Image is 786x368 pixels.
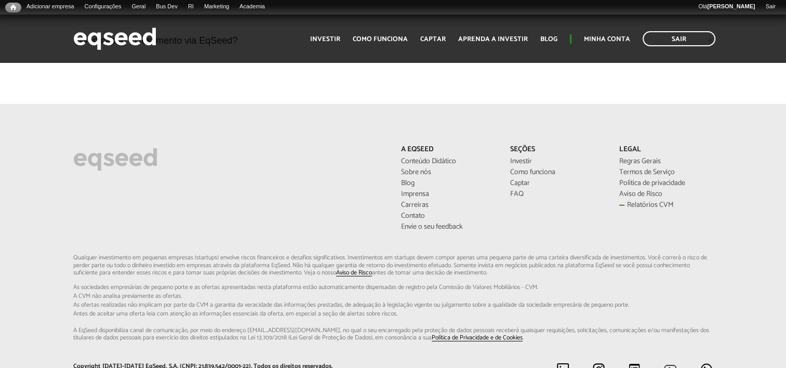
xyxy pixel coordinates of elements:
[151,3,183,11] a: Bus Dev
[73,254,713,342] p: Qualquer investimento em pequenas empresas (startups) envolve riscos financeiros e desafios signi...
[199,3,234,11] a: Marketing
[73,311,713,317] span: Antes de aceitar uma oferta leia com atenção as informações essenciais da oferta, em especial...
[619,202,713,209] a: Relatórios CVM
[336,270,372,277] a: Aviso de Risco
[510,169,604,176] a: Como funciona
[126,3,151,11] a: Geral
[619,191,713,198] a: Aviso de Risco
[510,180,604,187] a: Captar
[401,202,494,209] a: Carreiras
[401,146,494,154] p: A EqSeed
[458,36,528,43] a: Aprenda a investir
[401,213,494,220] a: Contato
[510,191,604,198] a: FAQ
[21,3,79,11] a: Adicionar empresa
[401,158,494,165] a: Conteúdo Didático
[73,293,713,299] span: A CVM não analisa previamente as ofertas.
[510,146,604,154] p: Seções
[234,3,270,11] a: Academia
[310,36,340,43] a: Investir
[73,25,156,52] img: EqSeed
[760,3,781,11] a: Sair
[584,36,630,43] a: Minha conta
[401,169,494,176] a: Sobre nós
[707,3,755,9] strong: [PERSON_NAME]
[353,36,408,43] a: Como funciona
[619,169,713,176] a: Termos de Serviço
[401,224,494,231] a: Envie o seu feedback
[183,3,199,11] a: RI
[401,191,494,198] a: Imprensa
[73,302,713,308] span: As ofertas realizadas não implicam por parte da CVM a garantia da veracidade das informações p...
[10,4,16,11] span: Início
[619,158,713,165] a: Regras Gerais
[619,146,713,154] p: Legal
[540,36,557,43] a: Blog
[79,3,127,11] a: Configurações
[643,31,715,46] a: Sair
[619,180,713,187] a: Política de privacidade
[5,3,21,12] a: Início
[401,180,494,187] a: Blog
[693,3,760,11] a: Olá[PERSON_NAME]
[432,335,523,341] a: Política de Privacidade e de Cookies
[73,146,157,174] img: EqSeed Logo
[510,158,604,165] a: Investir
[420,36,446,43] a: Captar
[73,284,713,291] span: As sociedades empresárias de pequeno porte e as ofertas apresentadas nesta plataforma estão aut...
